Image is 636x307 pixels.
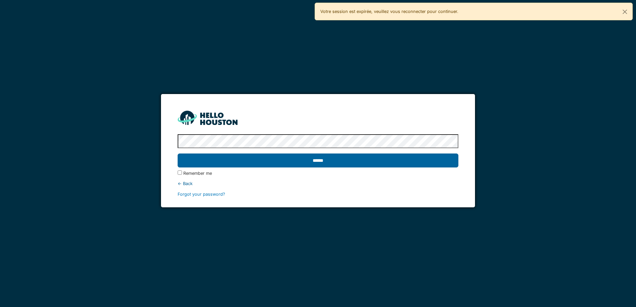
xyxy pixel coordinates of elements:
div: ← Back [178,180,458,187]
div: Votre session est expirée, veuillez vous reconnecter pour continuer. [315,3,633,20]
a: Forgot your password? [178,192,225,197]
button: Close [617,3,632,21]
label: Remember me [183,170,212,176]
img: HH_line-BYnF2_Hg.png [178,111,238,125]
